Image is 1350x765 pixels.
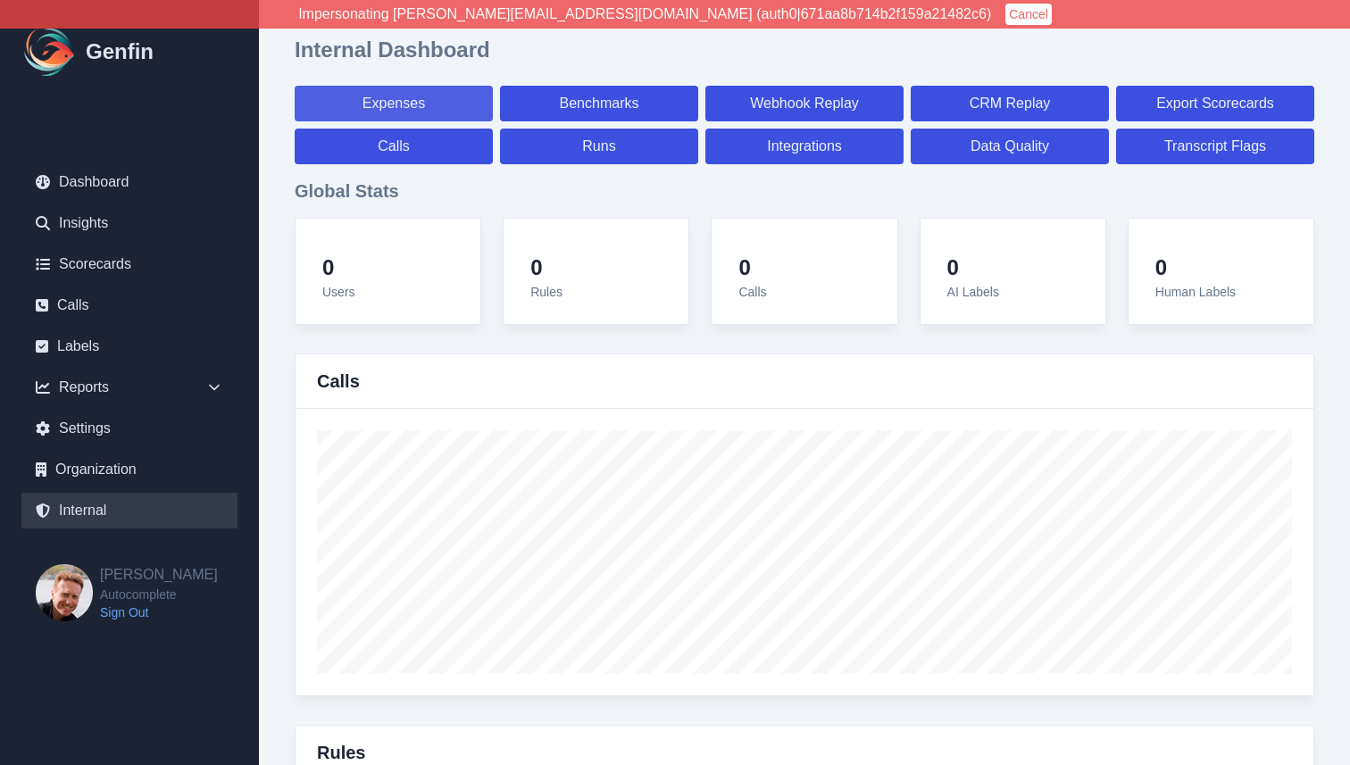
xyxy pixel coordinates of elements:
a: Benchmarks [500,86,698,121]
a: Data Quality [911,129,1109,164]
span: Rules [530,285,562,299]
h1: Internal Dashboard [295,36,490,64]
a: Calls [21,287,237,323]
a: Sign Out [100,603,218,621]
h4: 0 [530,254,562,281]
a: Runs [500,129,698,164]
span: Human Labels [1155,285,1236,299]
img: Logo [21,23,79,80]
button: Cancel [1005,4,1052,25]
div: Reports [21,370,237,405]
a: Labels [21,328,237,364]
a: Internal [21,493,237,528]
a: Export Scorecards [1116,86,1314,121]
a: Insights [21,205,237,241]
h2: [PERSON_NAME] [100,564,218,586]
h4: 0 [947,254,999,281]
a: Organization [21,452,237,487]
img: Brian Dunagan [36,564,93,621]
a: Expenses [295,86,493,121]
h4: 0 [322,254,355,281]
h1: Genfin [86,37,154,66]
a: Webhook Replay [705,86,904,121]
h4: 0 [1155,254,1236,281]
h3: Calls [317,369,360,394]
a: Scorecards [21,246,237,282]
a: Settings [21,411,237,446]
a: Dashboard [21,164,237,200]
a: CRM Replay [911,86,1109,121]
h3: Global Stats [295,179,1314,204]
span: Users [322,285,355,299]
a: Transcript Flags [1116,129,1314,164]
h3: Rules [317,740,365,765]
span: Autocomplete [100,586,218,603]
a: Integrations [705,129,904,164]
span: AI Labels [947,285,999,299]
span: Calls [738,285,766,299]
a: Calls [295,129,493,164]
h4: 0 [738,254,766,281]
